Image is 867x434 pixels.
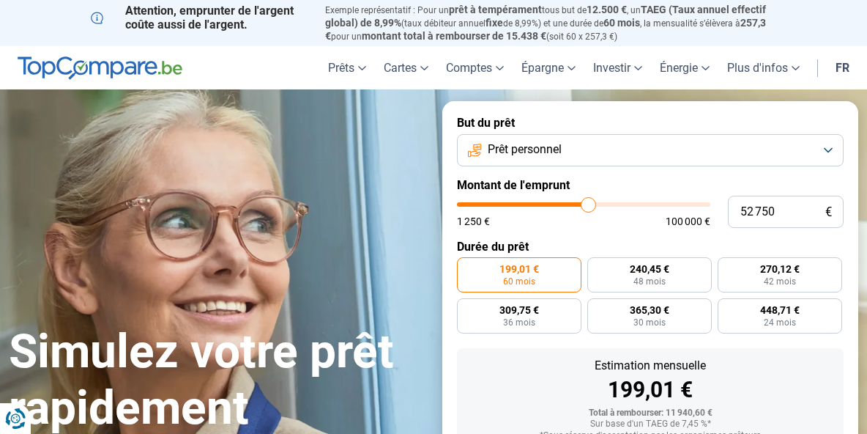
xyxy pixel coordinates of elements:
span: Prêt personnel [488,141,562,158]
span: 199,01 € [499,264,539,274]
span: 60 mois [503,277,535,286]
span: 60 mois [603,17,640,29]
div: Sur base d'un TAEG de 7,45 %* [469,419,832,430]
div: Total à rembourser: 11 940,60 € [469,408,832,419]
img: TopCompare [18,56,182,80]
label: Montant de l'emprunt [457,178,844,192]
span: 448,71 € [760,305,800,315]
span: 1 250 € [457,216,490,227]
div: Estimation mensuelle [469,360,832,372]
label: But du prêt [457,116,844,130]
span: 42 mois [764,277,796,286]
span: montant total à rembourser de 15.438 € [362,30,546,42]
a: Prêts [319,46,375,89]
span: 240,45 € [630,264,669,274]
a: fr [827,46,858,89]
span: 365,30 € [630,305,669,315]
div: 199,01 € [469,379,832,401]
a: Investir [584,46,651,89]
span: 270,12 € [760,264,800,274]
span: 24 mois [764,318,796,327]
span: 100 000 € [666,216,710,227]
p: Exemple représentatif : Pour un tous but de , un (taux débiteur annuel de 8,99%) et une durée de ... [325,4,776,43]
a: Énergie [651,46,718,89]
p: Attention, emprunter de l'argent coûte aussi de l'argent. [91,4,308,32]
span: 48 mois [633,277,666,286]
span: prêt à tempérament [449,4,542,15]
span: 36 mois [503,318,535,327]
span: 30 mois [633,318,666,327]
a: Épargne [513,46,584,89]
label: Durée du prêt [457,240,844,254]
span: € [825,206,832,218]
button: Prêt personnel [457,134,844,166]
span: 12.500 € [587,4,627,15]
a: Cartes [375,46,437,89]
span: 257,3 € [325,17,766,42]
a: Plus d'infos [718,46,808,89]
a: Comptes [437,46,513,89]
span: TAEG (Taux annuel effectif global) de 8,99% [325,4,766,29]
span: 309,75 € [499,305,539,315]
span: fixe [485,17,503,29]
